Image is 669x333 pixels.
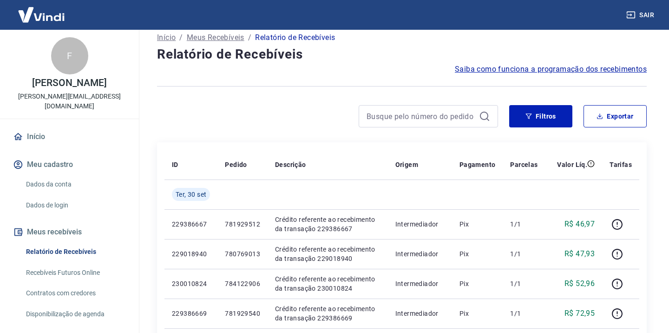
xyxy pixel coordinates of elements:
p: [PERSON_NAME][EMAIL_ADDRESS][DOMAIN_NAME] [7,92,131,111]
p: R$ 46,97 [564,219,595,230]
p: Tarifas [610,160,632,169]
p: Intermediador [395,309,445,318]
p: / [179,32,183,43]
button: Exportar [584,105,647,127]
p: R$ 47,93 [564,248,595,260]
p: 229386667 [172,220,210,229]
p: 230010824 [172,279,210,288]
a: Dados da conta [22,175,128,194]
p: Pagamento [459,160,496,169]
p: R$ 72,95 [564,308,595,319]
p: Intermediador [395,249,445,259]
p: 781929540 [225,309,260,318]
p: Valor Líq. [557,160,587,169]
p: Pix [459,279,496,288]
a: Contratos com credores [22,284,128,303]
button: Filtros [509,105,572,127]
a: Meus Recebíveis [187,32,244,43]
p: Crédito referente ao recebimento da transação 229386669 [275,304,380,323]
p: Origem [395,160,418,169]
p: Intermediador [395,220,445,229]
p: / [248,32,251,43]
p: Pix [459,249,496,259]
a: Início [157,32,176,43]
a: Disponibilização de agenda [22,305,128,324]
a: Dados de login [22,196,128,215]
a: Saiba como funciona a programação dos recebimentos [455,64,647,75]
p: ID [172,160,178,169]
p: Pix [459,220,496,229]
p: 780769013 [225,249,260,259]
p: 784122906 [225,279,260,288]
div: F [51,37,88,74]
input: Busque pelo número do pedido [367,109,475,123]
button: Meu cadastro [11,154,128,175]
button: Sair [624,7,658,24]
p: 1/1 [510,309,538,318]
p: 781929512 [225,220,260,229]
p: 1/1 [510,249,538,259]
a: Início [11,127,128,147]
img: Vindi [11,0,72,29]
p: Pix [459,309,496,318]
h4: Relatório de Recebíveis [157,45,647,64]
p: 229386669 [172,309,210,318]
p: 1/1 [510,279,538,288]
p: 229018940 [172,249,210,259]
p: Relatório de Recebíveis [255,32,335,43]
p: Descrição [275,160,306,169]
p: Pedido [225,160,247,169]
p: Crédito referente ao recebimento da transação 229386667 [275,215,380,233]
p: R$ 52,96 [564,278,595,289]
button: Meus recebíveis [11,222,128,242]
p: [PERSON_NAME] [32,78,106,88]
span: Ter, 30 set [176,190,206,199]
p: 1/1 [510,220,538,229]
a: Recebíveis Futuros Online [22,263,128,282]
a: Relatório de Recebíveis [22,242,128,261]
p: Crédito referente ao recebimento da transação 229018940 [275,245,380,263]
p: Intermediador [395,279,445,288]
p: Parcelas [510,160,538,169]
p: Crédito referente ao recebimento da transação 230010824 [275,274,380,293]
